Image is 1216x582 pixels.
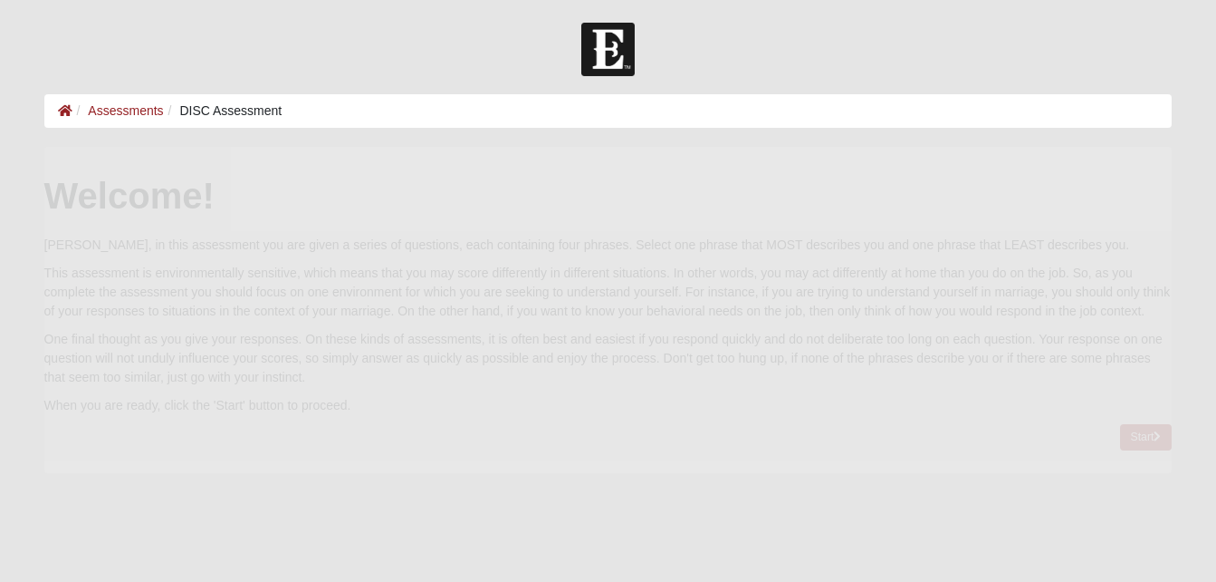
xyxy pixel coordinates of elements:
[581,23,635,76] img: Church of Eleven22 Logo
[44,330,1173,387] p: One final thought as you give your responses. On these kinds of assessments, it is often best and...
[44,236,1173,255] p: [PERSON_NAME], in this assessment you are given a series of questions, each containing four phras...
[44,174,1173,218] h2: Welcome!
[44,264,1173,321] p: This assessment is environmentally sensitive, which means that you may score differently in diffe...
[1120,424,1173,451] a: Start
[88,103,163,118] a: Assessments
[164,102,282,121] li: DISC Assessment
[44,396,1173,415] p: When you are ready, click the 'Start' button to proceed.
